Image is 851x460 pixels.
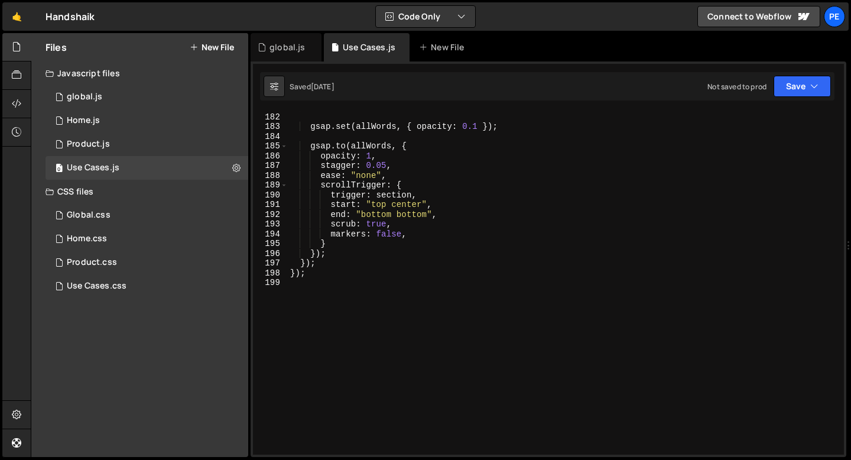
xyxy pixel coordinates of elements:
div: 16572/45332.js [46,156,248,180]
div: 191 [253,200,288,210]
div: 194 [253,229,288,239]
div: Saved [290,82,334,92]
div: 183 [253,122,288,132]
div: 198 [253,268,288,278]
a: Connect to Webflow [697,6,820,27]
div: Product.css [67,257,117,268]
div: Home.css [67,234,107,244]
div: 184 [253,132,288,142]
div: Home.js [67,115,100,126]
div: Use Cases.css [67,281,126,291]
h2: Files [46,41,67,54]
div: 16572/45211.js [46,132,248,156]
div: 197 [253,258,288,268]
div: 196 [253,249,288,259]
div: Javascript files [31,61,248,85]
div: 195 [253,239,288,249]
div: Handshaik [46,9,95,24]
div: Use Cases.js [67,163,119,173]
div: 189 [253,180,288,190]
div: global.js [269,41,305,53]
button: New File [190,43,234,52]
div: [DATE] [311,82,334,92]
div: 187 [253,161,288,171]
div: 182 [253,112,288,122]
div: 16572/45138.css [46,203,248,227]
div: Not saved to prod [707,82,766,92]
button: Code Only [376,6,475,27]
div: Use Cases.js [343,41,395,53]
div: CSS files [31,180,248,203]
div: 16572/45056.css [46,227,248,251]
div: 16572/45333.css [46,274,248,298]
span: 0 [56,164,63,174]
a: Pe [824,6,845,27]
div: New File [419,41,469,53]
div: 185 [253,141,288,151]
div: 193 [253,219,288,229]
div: 192 [253,210,288,220]
button: Save [774,76,831,97]
div: Product.js [67,139,110,150]
div: 190 [253,190,288,200]
div: global.js [67,92,102,102]
div: 16572/45061.js [46,85,248,109]
div: 199 [253,278,288,288]
div: 16572/45051.js [46,109,248,132]
div: 188 [253,171,288,181]
div: 16572/45330.css [46,251,248,274]
a: 🤙 [2,2,31,31]
div: 186 [253,151,288,161]
div: Global.css [67,210,111,221]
